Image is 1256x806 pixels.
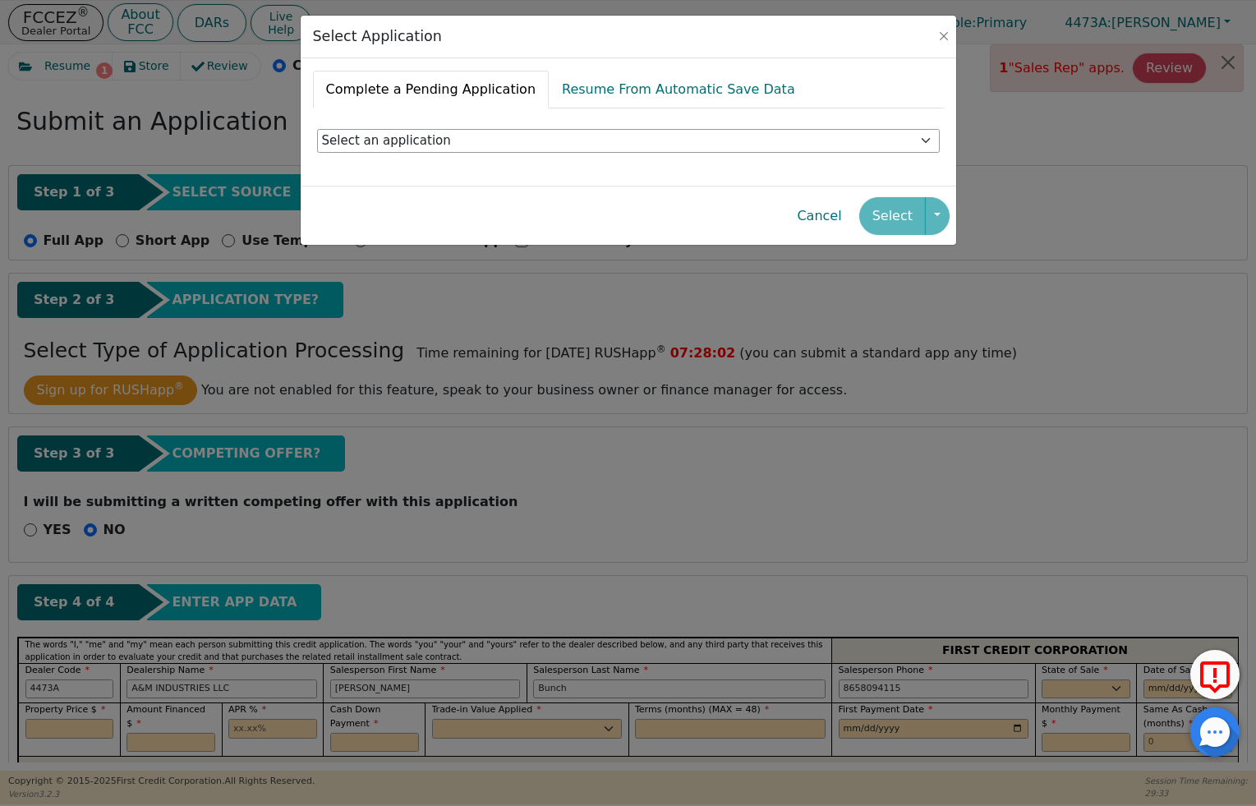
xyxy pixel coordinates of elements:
button: Cancel [784,197,854,235]
a: Resume From Automatic Save Data [549,71,808,108]
button: Report Error to FCC [1190,650,1240,699]
h3: Select Application [313,28,442,45]
a: Complete a Pending Application [313,71,550,108]
button: Close [936,28,952,44]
